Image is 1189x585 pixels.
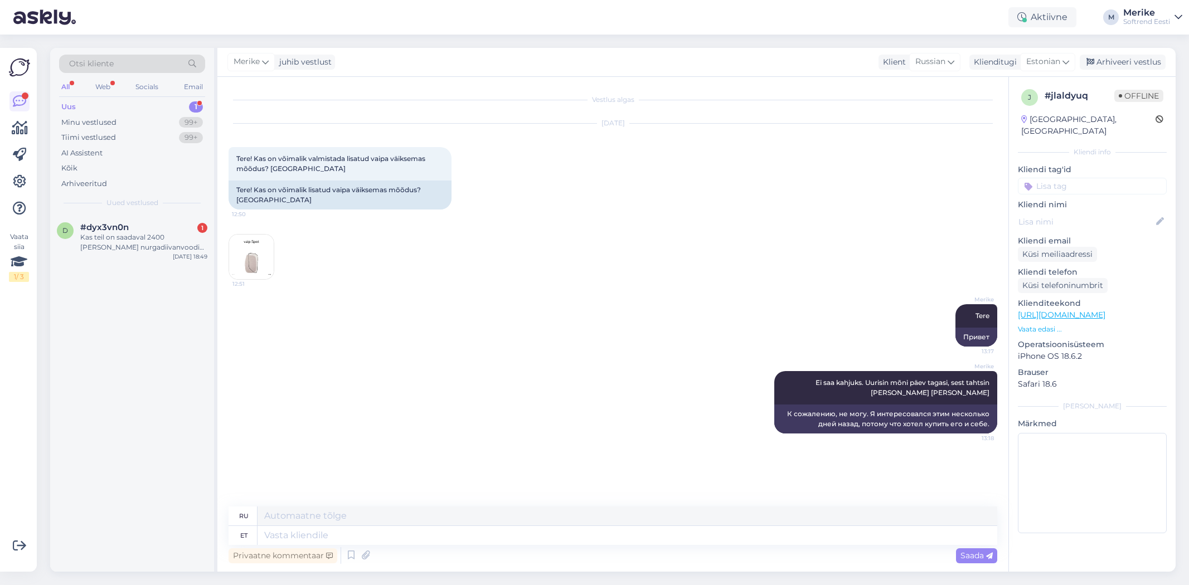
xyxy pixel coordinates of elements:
[106,198,158,208] span: Uued vestlused
[61,117,117,128] div: Minu vestlused
[179,132,203,143] div: 99+
[275,56,332,68] div: juhib vestlust
[61,101,76,113] div: Uus
[1018,235,1167,247] p: Kliendi email
[1008,7,1076,27] div: Aktiivne
[816,378,991,397] span: Ei saa kahjuks. Uurisin mõni päev tagasi, sest tahtsin [PERSON_NAME] [PERSON_NAME]
[952,295,994,304] span: Merike
[1018,367,1167,378] p: Brauser
[1018,147,1167,157] div: Kliendi info
[1018,178,1167,194] input: Lisa tag
[1018,247,1097,262] div: Küsi meiliaadressi
[61,163,77,174] div: Kõik
[9,272,29,282] div: 1 / 3
[197,223,207,233] div: 1
[229,235,274,279] img: Attachment
[232,280,274,288] span: 12:51
[62,226,68,235] span: d
[955,328,997,347] div: Привет
[879,56,906,68] div: Klient
[969,56,1017,68] div: Klienditugi
[189,101,203,113] div: 1
[80,232,207,252] div: Kas teil on saadaval 2400 [PERSON_NAME] nurgadiivanvoodi vasaku nurgaga lebodiivaniks? Tänan
[61,178,107,189] div: Arhiveeritud
[915,56,945,68] span: Russian
[1080,55,1166,70] div: Arhiveeri vestlus
[774,404,997,433] div: К сожалению, не могу. Я интересовался этим несколько дней назад, потому что хотел купить его и себе.
[1021,114,1156,137] div: [GEOGRAPHIC_DATA], [GEOGRAPHIC_DATA]
[229,95,997,105] div: Vestlus algas
[59,80,72,94] div: All
[1018,339,1167,350] p: Operatsioonisüsteem
[1114,90,1163,102] span: Offline
[239,506,249,525] div: ru
[229,548,337,563] div: Privaatne kommentaar
[240,526,247,545] div: et
[952,362,994,370] span: Merike
[234,56,260,68] span: Merike
[960,550,993,560] span: Saada
[952,434,994,442] span: 13:18
[1018,164,1167,175] p: Kliendi tag'id
[1018,401,1167,411] div: [PERSON_NAME]
[1018,278,1108,293] div: Küsi telefoninumbrit
[93,80,113,94] div: Web
[976,311,989,320] span: Tere
[1026,56,1060,68] span: Estonian
[179,117,203,128] div: 99+
[1018,324,1167,334] p: Vaata edasi ...
[173,252,207,261] div: [DATE] 18:49
[1018,350,1167,362] p: iPhone OS 18.6.2
[69,58,114,70] span: Otsi kliente
[1045,89,1114,103] div: # jlaldyuq
[61,148,103,159] div: AI Assistent
[1018,310,1105,320] a: [URL][DOMAIN_NAME]
[9,57,30,78] img: Askly Logo
[236,154,427,173] span: Tere! Kas on võimalik valmistada lisatud vaipa väiksemas mõõdus? [GEOGRAPHIC_DATA]
[1018,418,1167,430] p: Märkmed
[133,80,161,94] div: Socials
[1123,17,1170,26] div: Softrend Eesti
[229,181,452,209] div: Tere! Kas on võimalik lisatud vaipa väiksemas mõõdus? [GEOGRAPHIC_DATA]
[182,80,205,94] div: Email
[1018,199,1167,211] p: Kliendi nimi
[1018,378,1167,390] p: Safari 18.6
[80,222,129,232] span: #dyx3vn0n
[232,210,274,218] span: 12:50
[1123,8,1170,17] div: Merike
[229,118,997,128] div: [DATE]
[1028,93,1031,101] span: j
[1123,8,1182,26] a: MerikeSoftrend Eesti
[1018,298,1167,309] p: Klienditeekond
[1018,216,1154,228] input: Lisa nimi
[1103,9,1119,25] div: M
[952,347,994,355] span: 13:17
[9,232,29,282] div: Vaata siia
[61,132,116,143] div: Tiimi vestlused
[1018,266,1167,278] p: Kliendi telefon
